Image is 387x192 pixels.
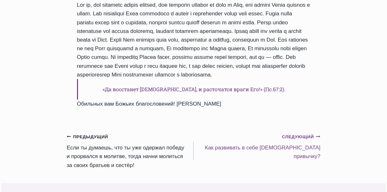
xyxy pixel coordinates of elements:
[67,132,321,170] nav: Записи
[77,79,310,100] h6: «Да восстанет [DEMOGRAPHIC_DATA], и расточатся враги Его!» (Пс.67:2).
[282,133,320,140] small: Следующий
[194,132,321,161] a: СледующийКак развивать в себе [DEMOGRAPHIC_DATA] привычку?
[67,133,108,140] small: Предыдущий
[67,132,194,170] a: ПредыдущийЕсли ты думаешь, что ты уже одержал победу и прорвался в молитве, тогда начни молиться ...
